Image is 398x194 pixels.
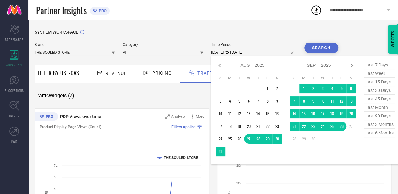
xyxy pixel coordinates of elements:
th: Friday [337,76,346,81]
td: Fri Aug 29 2025 [263,134,272,144]
td: Fri Aug 22 2025 [263,122,272,131]
td: Wed Sep 24 2025 [318,122,328,131]
text: 2Cr [236,164,242,167]
td: Wed Sep 17 2025 [318,109,328,118]
span: Filter By Use-Case [38,69,82,77]
th: Sunday [216,76,225,81]
td: Sun Aug 31 2025 [216,147,225,156]
text: 7L [54,164,58,167]
span: SCORECARDS [5,37,24,42]
span: last month [364,103,395,112]
span: last 90 days [364,112,395,120]
td: Sun Aug 03 2025 [216,96,225,106]
td: Tue Sep 09 2025 [309,96,318,106]
td: Sun Sep 28 2025 [290,134,299,144]
span: last 30 days [364,86,395,95]
td: Sat Sep 06 2025 [346,84,356,93]
div: Premium [35,112,58,122]
td: Thu Sep 18 2025 [328,109,337,118]
button: Search [304,43,338,53]
td: Sat Aug 30 2025 [272,134,282,144]
td: Fri Sep 26 2025 [337,122,346,131]
td: Fri Sep 19 2025 [337,109,346,118]
td: Fri Sep 12 2025 [337,96,346,106]
td: Thu Sep 25 2025 [328,122,337,131]
td: Tue Sep 23 2025 [309,122,318,131]
text: 2Cr [236,181,242,185]
th: Monday [225,76,235,81]
td: Mon Sep 22 2025 [299,122,309,131]
span: Revenue [105,71,127,76]
td: Sat Aug 02 2025 [272,84,282,93]
td: Wed Aug 27 2025 [244,134,254,144]
td: Fri Aug 01 2025 [263,84,272,93]
td: Sun Aug 10 2025 [216,109,225,118]
td: Wed Sep 03 2025 [318,84,328,93]
td: Thu Aug 07 2025 [254,96,263,106]
span: last 45 days [364,95,395,103]
span: | [203,125,204,129]
span: TRENDS [9,114,20,118]
th: Friday [263,76,272,81]
th: Saturday [272,76,282,81]
td: Tue Aug 05 2025 [235,96,244,106]
td: Thu Aug 14 2025 [254,109,263,118]
span: WORKSPACE [6,63,23,67]
span: Time Period [211,43,296,47]
td: Thu Sep 11 2025 [328,96,337,106]
td: Wed Aug 06 2025 [244,96,254,106]
td: Sat Sep 20 2025 [346,109,356,118]
span: Category [123,43,203,47]
td: Tue Aug 12 2025 [235,109,244,118]
td: Sun Sep 21 2025 [290,122,299,131]
td: Thu Aug 21 2025 [254,122,263,131]
span: last 15 days [364,78,395,86]
td: Sat Aug 23 2025 [272,122,282,131]
td: Sun Sep 07 2025 [290,96,299,106]
td: Sat Aug 09 2025 [272,96,282,106]
th: Tuesday [309,76,318,81]
td: Sat Sep 27 2025 [346,122,356,131]
text: THE SOULED STORE [164,156,198,160]
span: SYSTEM WORKSPACE [35,30,78,35]
td: Sat Aug 16 2025 [272,109,282,118]
th: Monday [299,76,309,81]
th: Wednesday [318,76,328,81]
td: Mon Aug 04 2025 [225,96,235,106]
td: Sat Sep 13 2025 [346,96,356,106]
span: More [196,114,204,119]
td: Sun Aug 24 2025 [216,134,225,144]
td: Tue Aug 26 2025 [235,134,244,144]
td: Mon Sep 15 2025 [299,109,309,118]
span: Pricing [152,71,172,76]
td: Fri Aug 15 2025 [263,109,272,118]
span: PRO [97,9,107,13]
td: Fri Aug 08 2025 [263,96,272,106]
div: Next month [348,62,356,69]
span: last 3 months [364,120,395,129]
span: last 6 months [364,129,395,137]
div: Previous month [216,62,223,69]
th: Wednesday [244,76,254,81]
td: Mon Sep 29 2025 [299,134,309,144]
td: Mon Aug 18 2025 [225,122,235,131]
span: last week [364,69,395,78]
td: Sun Aug 17 2025 [216,122,225,131]
th: Thursday [328,76,337,81]
span: Partner Insights [36,4,87,17]
span: Traffic Widgets ( 2 ) [35,93,74,99]
text: 5L [54,187,58,191]
td: Thu Aug 28 2025 [254,134,263,144]
div: Open download list [311,4,322,16]
td: Wed Aug 20 2025 [244,122,254,131]
input: Select time period [211,48,296,56]
th: Tuesday [235,76,244,81]
span: Analyse [171,114,185,119]
th: Saturday [346,76,356,81]
td: Thu Sep 04 2025 [328,84,337,93]
td: Fri Sep 05 2025 [337,84,346,93]
td: Tue Aug 19 2025 [235,122,244,131]
span: PDP Views over time [60,114,101,119]
span: SUGGESTIONS [5,88,24,93]
span: Filters Applied [171,125,196,129]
